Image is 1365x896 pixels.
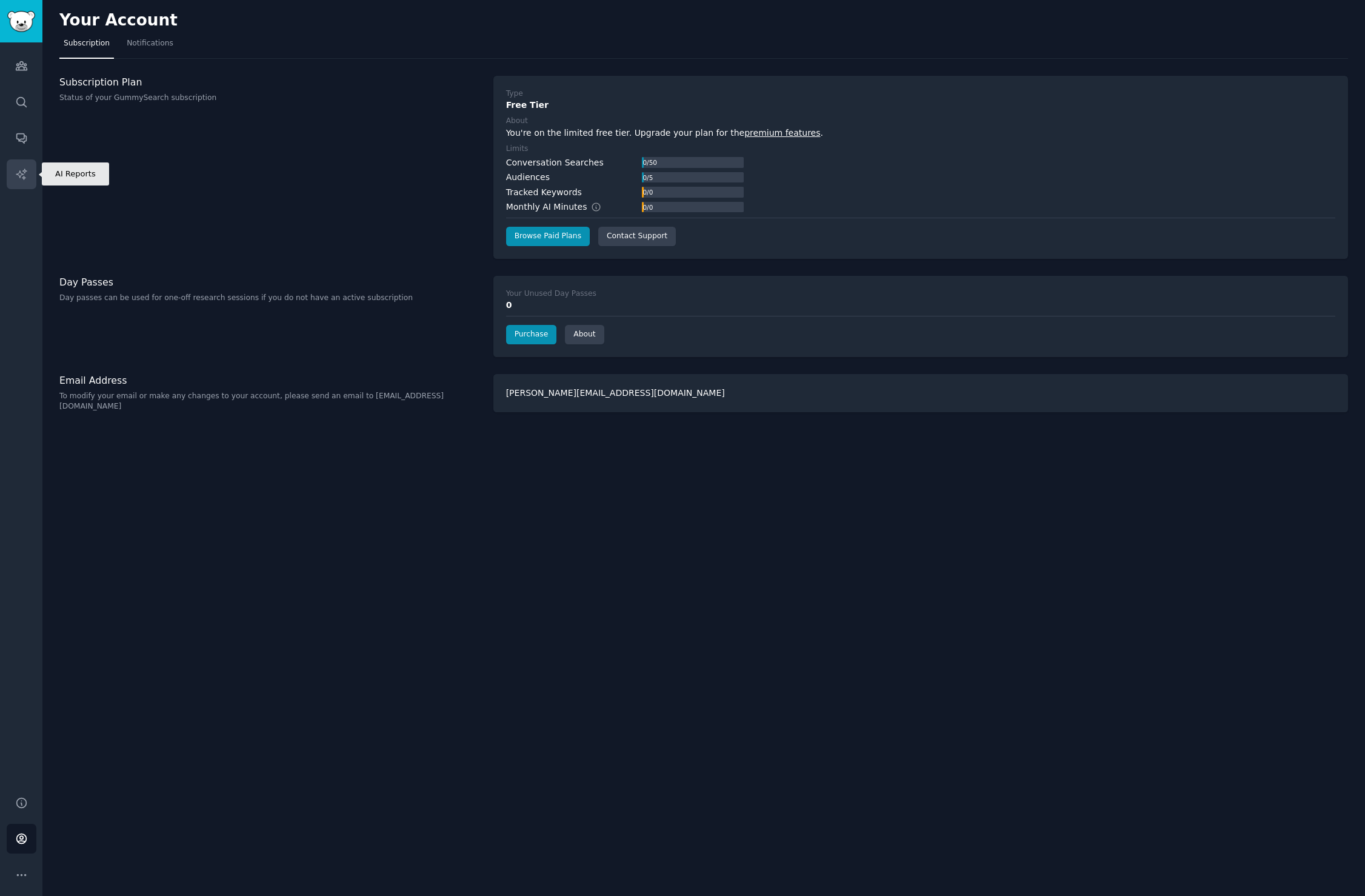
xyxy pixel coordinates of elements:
p: Day passes can be used for one-off research sessions if you do not have an active subscription [59,293,481,304]
div: You're on the limited free tier. Upgrade your plan for the . [506,127,1335,139]
p: Status of your GummySearch subscription [59,93,481,104]
h3: Email Address [59,374,481,387]
div: Tracked Keywords [506,186,582,199]
span: Notifications [127,38,173,49]
div: Audiences [506,171,550,184]
div: Type [506,89,523,99]
a: Subscription [59,34,114,59]
p: To modify your email or make any changes to your account, please send an email to [EMAIL_ADDRESS]... [59,391,481,412]
a: Contact Support [598,227,676,246]
img: GummySearch logo [7,11,35,32]
h3: Day Passes [59,276,481,289]
span: Subscription [64,38,110,49]
a: Notifications [122,34,178,59]
div: About [506,116,528,127]
a: premium features [744,128,820,138]
div: 0 / 50 [642,157,658,168]
div: 0 / 0 [642,202,654,213]
div: Free Tier [506,99,1335,112]
h3: Subscription Plan [59,76,481,89]
div: 0 [506,299,1335,312]
a: About [565,325,604,344]
div: Your Unused Day Passes [506,289,596,299]
a: Purchase [506,325,557,344]
div: Monthly AI Minutes [506,201,615,213]
h2: Your Account [59,11,178,30]
div: Conversation Searches [506,156,604,169]
div: 0 / 0 [642,187,654,198]
div: [PERSON_NAME][EMAIL_ADDRESS][DOMAIN_NAME] [493,374,1348,412]
div: 0 / 5 [642,172,654,183]
a: Browse Paid Plans [506,227,590,246]
div: Limits [506,144,529,155]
